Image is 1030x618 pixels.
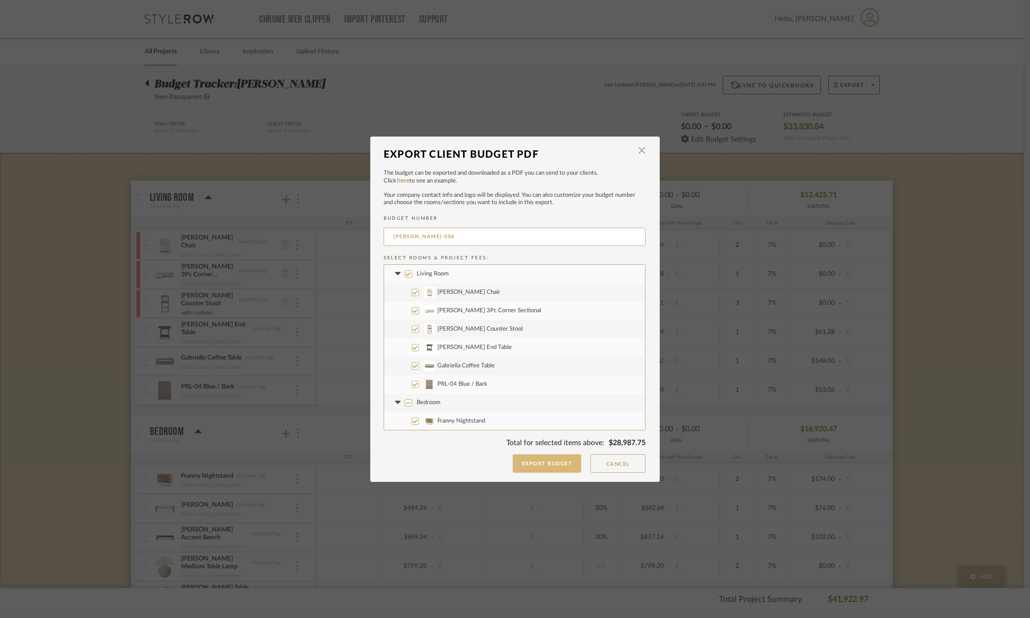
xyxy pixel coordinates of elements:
[384,255,645,261] h2: Select Rooms & Project Fees:
[424,416,435,427] img: 657f9bed-125d-4391-adee-8f73372c6906_50x50.jpg
[405,399,412,406] input: Bedroom
[384,169,645,178] p: The budget can be exported and downloaded as a PDF you can send to your clients.
[609,439,645,446] span: $28,987.75
[424,305,435,316] img: f7363470-0ab0-449d-a4e8-6723787ac8b8_50x50.jpg
[437,363,495,369] span: Gabriella Coffee Table
[412,362,419,370] input: Gabriella Coffee Table
[437,326,523,332] span: [PERSON_NAME] Counter Stool
[417,271,449,277] span: Living Room
[424,324,435,335] img: 7c4eda7f-8c64-431f-a9e1-35ea5f8d2b8f_50x50.jpg
[424,379,435,390] img: 8a2410a4-eb8e-4fca-9fa5-20cd80970ccc_50x50.jpg
[437,344,512,350] span: [PERSON_NAME] End Table
[437,289,500,295] span: [PERSON_NAME] Chair
[384,192,645,206] p: Your company contact info and logo will be displayed. You can also customize your budget number a...
[424,360,435,372] img: bbe8ea0e-0da1-4e73-b9a8-87d1066748d1_50x50.jpg
[424,287,435,298] img: d413d714-af44-4ac7-89c1-ccc6d2a5bf09_50x50.jpg
[384,144,645,165] dialog-header: Export Client Budget PDF
[412,289,419,296] input: [PERSON_NAME] Chair
[412,418,419,425] input: Franny Nightstand
[384,177,645,186] p: Click to see an example.
[412,381,419,388] input: PRL-04 Blue / Bark
[437,418,485,424] span: Franny Nightstand
[384,144,632,165] div: Export Client Budget PDF
[417,400,441,406] span: Bedroom
[437,381,487,387] span: PRL-04 Blue / Bark
[384,228,645,246] input: BUDGET NUMBER
[633,142,651,160] button: Close
[437,308,541,314] span: [PERSON_NAME] 3Pc Corner Sectional
[397,177,409,184] a: here
[506,439,604,446] span: Total for selected items above:
[412,344,419,351] input: [PERSON_NAME] End Table
[405,270,412,278] input: Living Room
[424,342,435,353] img: ef8f1611-2157-45dd-8043-5411eb15bf37_50x50.jpg
[412,307,419,315] input: [PERSON_NAME] 3Pc Corner Sectional
[384,216,645,221] h2: BUDGET NUMBER
[513,454,582,473] button: Export Budget
[412,326,419,333] input: [PERSON_NAME] Counter Stool
[590,454,645,473] button: Cancel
